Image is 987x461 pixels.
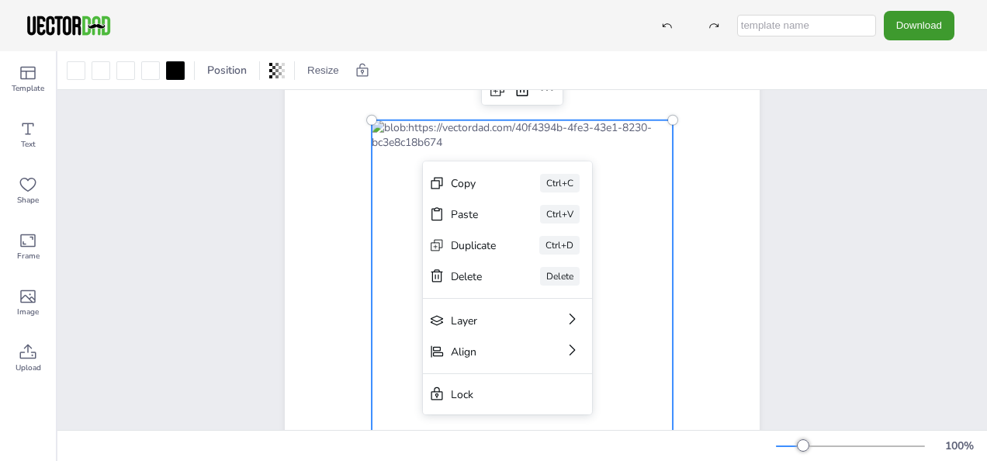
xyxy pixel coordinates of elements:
div: Ctrl+C [540,174,580,192]
span: Frame [17,250,40,262]
img: VectorDad-1.png [25,14,113,37]
div: 100 % [940,438,978,453]
span: Image [17,306,39,318]
div: Ctrl+D [539,236,580,255]
div: Layer [451,314,521,328]
span: Template [12,82,44,95]
button: Download [884,11,954,40]
span: Shape [17,194,39,206]
div: Delete [451,269,497,284]
span: Text [21,138,36,151]
div: Ctrl+V [540,205,580,224]
input: template name [737,15,876,36]
div: Paste [451,207,497,222]
button: Resize [301,58,345,83]
div: Duplicate [451,238,496,253]
div: Align [451,345,521,359]
span: Upload [16,362,41,374]
div: Delete [540,267,580,286]
div: Lock [451,387,542,402]
div: Copy [451,176,497,191]
span: Position [204,63,250,78]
